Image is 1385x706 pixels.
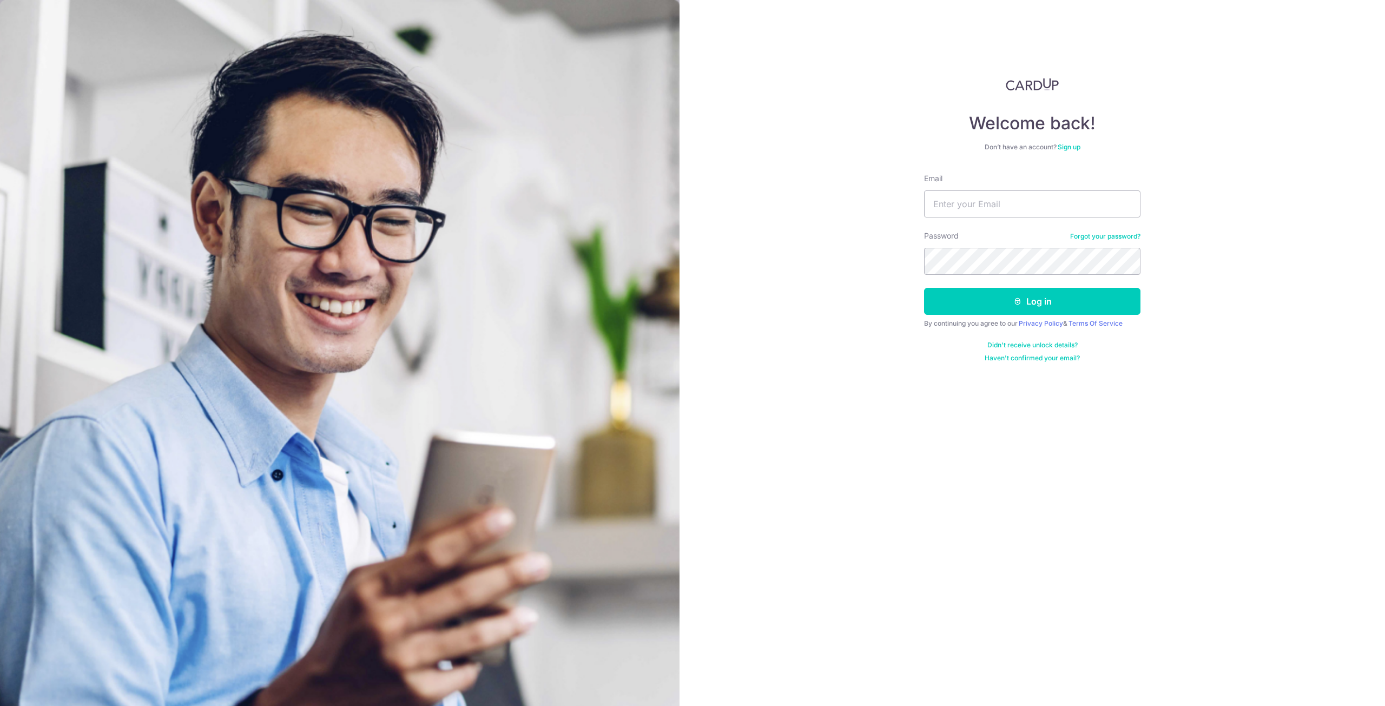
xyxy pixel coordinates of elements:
[1070,232,1140,241] a: Forgot your password?
[924,319,1140,328] div: By continuing you agree to our &
[924,288,1140,315] button: Log in
[1058,143,1080,151] a: Sign up
[924,143,1140,151] div: Don’t have an account?
[987,341,1078,349] a: Didn't receive unlock details?
[1006,78,1059,91] img: CardUp Logo
[985,354,1080,362] a: Haven't confirmed your email?
[924,230,959,241] label: Password
[1019,319,1063,327] a: Privacy Policy
[924,190,1140,217] input: Enter your Email
[924,113,1140,134] h4: Welcome back!
[1069,319,1123,327] a: Terms Of Service
[924,173,942,184] label: Email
